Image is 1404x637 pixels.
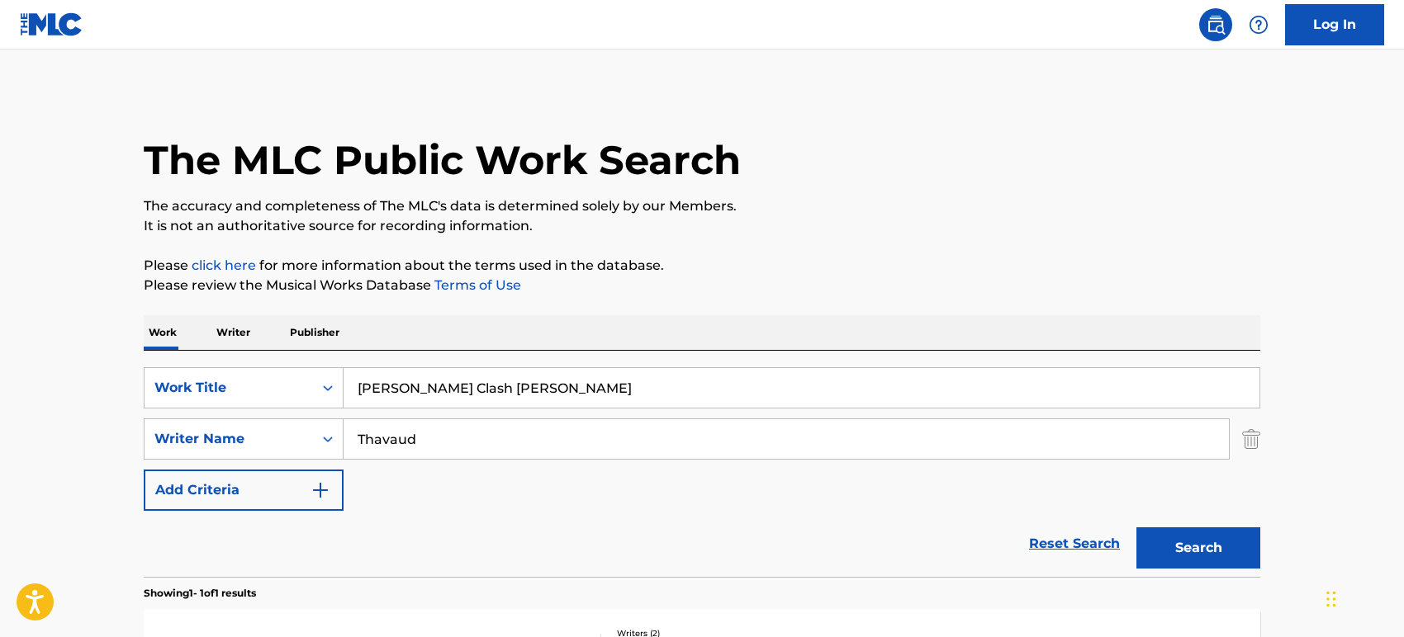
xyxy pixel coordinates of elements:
[1326,574,1336,624] div: Drag
[192,257,256,273] a: click here
[154,429,303,449] div: Writer Name
[211,315,255,350] p: Writer
[154,378,303,398] div: Work Title
[144,586,256,601] p: Showing 1 - 1 of 1 results
[144,196,1260,216] p: The accuracy and completeness of The MLC's data is determined solely by our Members.
[1285,4,1384,45] a: Log In
[144,315,182,350] p: Work
[1242,418,1260,460] img: Delete Criterion
[144,135,741,185] h1: The MLC Public Work Search
[1199,8,1232,41] a: Public Search
[20,12,83,36] img: MLC Logo
[1021,526,1128,562] a: Reset Search
[1249,15,1269,35] img: help
[431,277,521,293] a: Terms of Use
[1206,15,1226,35] img: search
[285,315,344,350] p: Publisher
[311,480,330,500] img: 9d2ae6d4665cec9f34b9.svg
[1321,558,1404,637] iframe: Chat Widget
[1136,527,1260,569] button: Search
[144,367,1260,577] form: Search Form
[144,469,344,511] button: Add Criteria
[144,216,1260,236] p: It is not an authoritative source for recording information.
[144,276,1260,295] p: Please review the Musical Works Database
[1242,8,1275,41] div: Help
[144,256,1260,276] p: Please for more information about the terms used in the database.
